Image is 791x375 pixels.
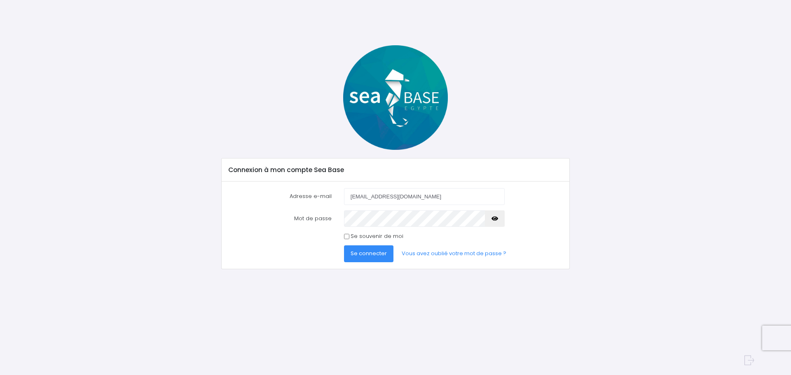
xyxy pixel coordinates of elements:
[351,249,387,257] span: Se connecter
[222,210,338,227] label: Mot de passe
[222,188,338,205] label: Adresse e-mail
[395,245,513,262] a: Vous avez oublié votre mot de passe ?
[222,158,569,182] div: Connexion à mon compte Sea Base
[351,232,403,240] label: Se souvenir de moi
[344,245,393,262] button: Se connecter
